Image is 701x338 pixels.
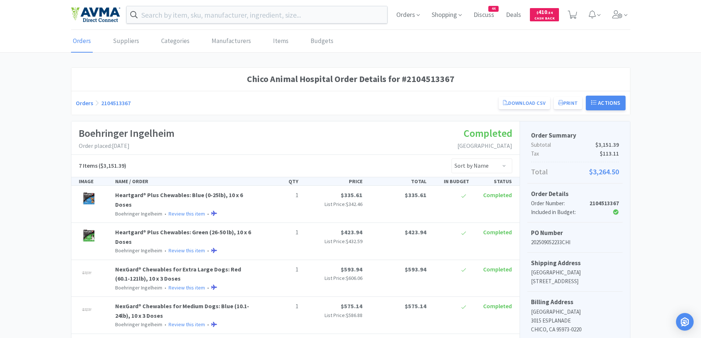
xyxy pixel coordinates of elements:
[304,237,362,245] p: List Price:
[472,177,515,185] div: STATUS
[206,284,210,291] span: •
[262,265,298,274] p: 1
[210,30,253,53] a: Manufacturers
[79,141,174,151] p: Order placed: [DATE]
[471,12,497,18] a: Discuss44
[341,302,362,310] span: $575.14
[71,7,120,22] img: e4e33dab9f054f5782a47901c742baa9_102.png
[169,321,205,328] a: Review this item
[531,199,590,208] div: Order Number:
[169,284,205,291] a: Review this item
[115,321,162,328] span: Boehringer Ingelheim
[346,201,362,207] span: $342.46
[586,96,626,110] button: Actions
[76,177,113,185] div: IMAGE
[112,177,259,185] div: NAME / ORDER
[531,208,590,217] div: Included in Budget:
[79,161,126,171] h5: ($3,151.39)
[79,228,99,244] img: bcf410743cdf48b48b54eea5dca5e460_487087.png
[595,140,619,149] span: $3,151.39
[163,247,167,254] span: •
[457,141,512,151] p: [GEOGRAPHIC_DATA]
[547,10,553,15] span: . 54
[589,166,619,178] span: $3,264.50
[206,210,210,217] span: •
[464,127,512,140] span: Completed
[115,191,243,208] a: Heartgard® Plus Chewables: Blue (0-25lb), 10 x 6 Doses
[537,10,538,15] span: $
[531,149,619,158] p: Tax
[71,30,93,53] a: Orders
[169,247,205,254] a: Review this item
[429,177,472,185] div: IN BUDGET
[531,316,619,325] p: 3015 ESPLANADE
[341,266,362,273] span: $593.94
[169,210,205,217] a: Review this item
[346,275,362,281] span: $606.06
[531,268,619,286] p: [GEOGRAPHIC_DATA] [STREET_ADDRESS]
[271,30,290,53] a: Items
[76,99,93,107] a: Orders
[115,247,162,254] span: Boehringer Ingelheim
[79,265,95,281] img: ccf79dbdfde74d17804c6e4e33d2d4ce_487082.jpeg
[365,177,429,185] div: TOTAL
[79,302,95,318] img: 442998bdc7c74bd48bb102977504bf76_487010.jpeg
[483,302,512,310] span: Completed
[259,177,301,185] div: QTY
[530,5,559,25] a: $410.54Cash Back
[499,97,550,109] a: Download CSV
[537,8,553,15] span: 410
[115,228,251,245] a: Heartgard® Plus Chewables: Green (26-50 lb), 10 x 6 Doses
[503,12,524,18] a: Deals
[405,191,426,199] span: $335.61
[304,200,362,208] p: List Price:
[531,297,619,307] h5: Billing Address
[163,321,167,328] span: •
[262,228,298,237] p: 1
[590,200,619,207] strong: 2104513367
[115,302,249,319] a: NexGard® Chewables for Medium Dogs: Blue (10.1-24lb), 10 x 3 Doses
[304,311,362,319] p: List Price:
[127,6,387,23] input: Search by item, sku, manufacturer, ingredient, size...
[676,313,694,331] div: Open Intercom Messenger
[115,210,162,217] span: Boehringer Ingelheim
[531,325,619,334] p: CHICO, CA 95973-0220
[531,307,619,316] p: [GEOGRAPHIC_DATA]
[115,284,162,291] span: Boehringer Ingelheim
[405,228,426,236] span: $423.94
[79,125,174,142] h1: Boehringer Ingelheim
[600,149,619,158] span: $113.11
[483,228,512,236] span: Completed
[405,266,426,273] span: $593.94
[554,97,582,109] button: Print
[262,302,298,311] p: 1
[341,191,362,199] span: $335.61
[101,99,131,107] a: 2104513367
[206,321,210,328] span: •
[531,131,619,140] h5: Order Summary
[483,266,512,273] span: Completed
[531,228,619,238] h5: PO Number
[79,162,98,169] span: 7 Items
[163,210,167,217] span: •
[115,266,241,282] a: NexGard® Chewables for Extra Large Dogs: Red (60.1-121lb), 10 x 3 Doses
[309,30,335,53] a: Budgets
[346,312,362,319] span: $586.88
[76,72,626,86] h1: Chico Animal Hospital Order Details for #2104513367
[301,177,365,185] div: PRICE
[405,302,426,310] span: $575.14
[206,247,210,254] span: •
[483,191,512,199] span: Completed
[304,274,362,282] p: List Price:
[531,189,619,199] h5: Order Details
[531,166,619,178] p: Total
[534,17,555,21] span: Cash Back
[341,228,362,236] span: $423.94
[489,6,498,11] span: 44
[262,191,298,200] p: 1
[531,238,619,247] p: 202509052233CHI
[79,191,99,207] img: 9fe5046abd704cecaf674063604acccd_487018.png
[531,258,619,268] h5: Shipping Address
[111,30,141,53] a: Suppliers
[163,284,167,291] span: •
